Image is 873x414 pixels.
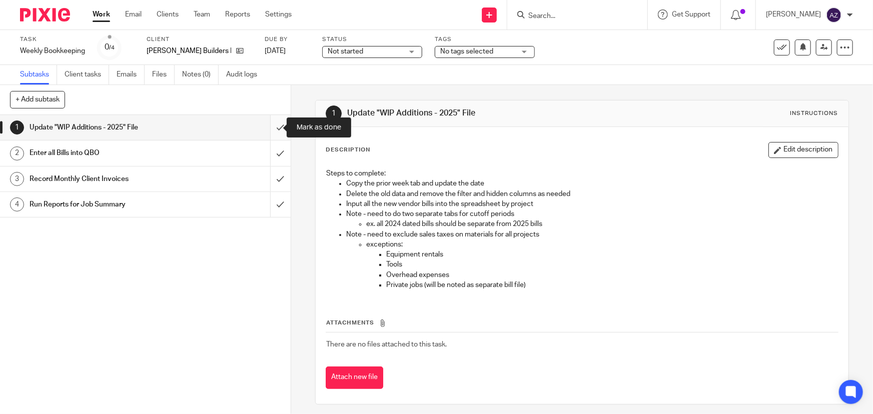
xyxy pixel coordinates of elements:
a: Subtasks [20,65,57,84]
div: 0 [105,41,115,53]
div: 3 [10,172,24,186]
a: Reports [225,9,250,19]
a: Settings [265,9,292,19]
img: svg%3E [826,7,842,23]
p: Private jobs (will be noted as separate bill file) [386,280,837,290]
button: + Add subtask [10,91,65,108]
a: Clients [157,9,179,19]
div: 1 [326,105,342,121]
p: Input all the new vendor bills into the spreadsheet by project [346,199,837,209]
label: Tags [435,35,535,43]
a: Audit logs [226,65,265,84]
p: Copy the prior week tab and update the date [346,178,837,188]
label: Status [322,35,422,43]
p: [PERSON_NAME] Builders Inc [147,46,231,56]
button: Edit description [768,142,838,158]
a: Client tasks [65,65,109,84]
span: [DATE] [265,47,286,54]
div: Instructions [790,109,838,117]
h1: Run Reports for Job Summary [30,197,183,212]
p: Overhead expenses [386,270,837,280]
p: Note - need to exclude sales taxes on materials for all projects [346,229,837,239]
label: Task [20,35,85,43]
p: Tools [386,259,837,269]
img: Pixie [20,8,70,21]
span: There are no files attached to this task. [326,341,447,348]
a: Files [152,65,175,84]
p: Description [326,146,370,154]
div: Weekly Bookkeeping [20,46,85,56]
h1: Update "WIP Additions - 2025" File [30,120,183,135]
span: Attachments [326,320,374,325]
a: Work [93,9,110,19]
label: Client [147,35,252,43]
p: Steps to complete: [326,168,837,178]
span: Not started [328,48,363,55]
a: Notes (0) [182,65,219,84]
div: 2 [10,146,24,160]
div: 1 [10,120,24,134]
div: 4 [10,197,24,211]
label: Due by [265,35,310,43]
small: /4 [109,45,115,50]
span: No tags selected [440,48,493,55]
p: ex. all 2024 dated bills should be separate from 2025 bills [366,219,837,229]
a: Team [194,9,210,19]
p: Equipment rentals [386,249,837,259]
h1: Record Monthly Client Invoices [30,171,183,186]
a: Emails [117,65,145,84]
p: Delete the old data and remove the filter and hidden columns as needed [346,189,837,199]
h1: Update "WIP Additions - 2025" File [347,108,603,118]
h1: Enter all Bills into QBO [30,145,183,160]
input: Search [527,12,617,21]
a: Email [125,9,142,19]
span: Get Support [672,11,710,18]
p: exceptions: [366,239,837,249]
button: Attach new file [326,366,383,389]
p: [PERSON_NAME] [766,9,821,19]
p: Note - need to do two separate tabs for cutoff periods [346,209,837,219]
